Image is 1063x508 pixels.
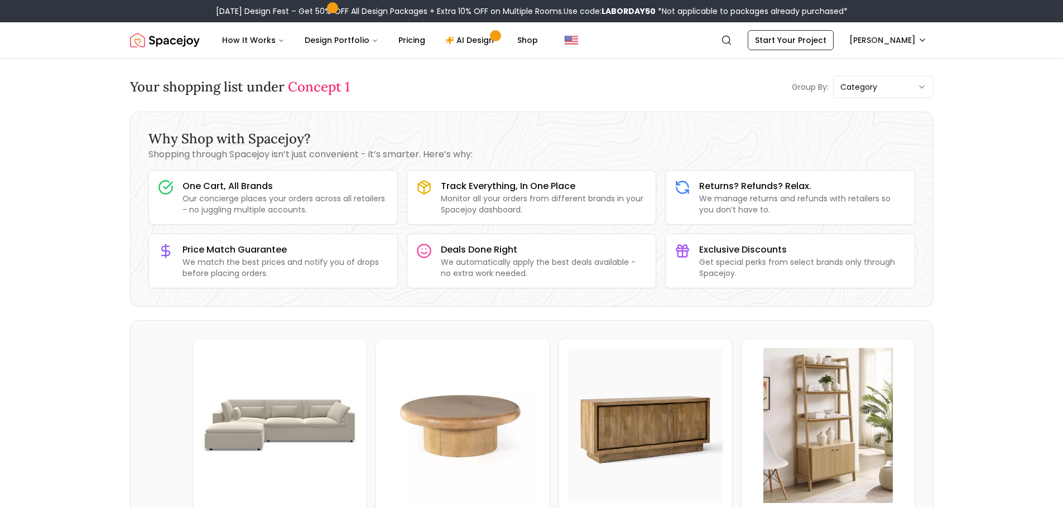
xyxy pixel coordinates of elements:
span: Use code: [564,6,656,17]
p: We automatically apply the best deals available - no extra work needed. [441,257,647,279]
h3: Your shopping list under [130,78,350,96]
img: Spacejoy Logo [130,29,200,51]
img: Wilson Coffee Table image [385,348,540,503]
a: Pricing [389,29,434,51]
b: LABORDAY50 [602,6,656,17]
h3: One Cart, All Brands [182,180,388,193]
p: Get special perks from select brands only through Spacejoy. [699,257,905,279]
button: Design Portfolio [296,29,387,51]
p: We match the best prices and notify you of drops before placing orders. [182,257,388,279]
a: Shop [508,29,547,51]
a: Spacejoy [130,29,200,51]
h3: Why Shop with Spacejoy? [148,130,915,148]
nav: Global [130,22,934,58]
img: United States [565,33,578,47]
a: AI Design [436,29,506,51]
nav: Main [213,29,547,51]
p: We manage returns and refunds with retailers so you don’t have to. [699,193,905,215]
p: Our concierge places your orders across all retailers - no juggling multiple accounts. [182,193,388,215]
p: Monitor all your orders from different brands in your Spacejoy dashboard. [441,193,647,215]
img: Harmony Modular Chaise Sectional image [203,348,358,503]
h3: Track Everything, In One Place [441,180,647,193]
h3: Returns? Refunds? Relax. [699,180,905,193]
h3: Price Match Guarantee [182,243,388,257]
img: Chic Oak Bookcase image [751,348,906,503]
img: Carved Pattern Media Console image [568,348,723,503]
p: Group By: [792,81,829,93]
h3: Exclusive Discounts [699,243,905,257]
div: [DATE] Design Fest – Get 50% OFF All Design Packages + Extra 10% OFF on Multiple Rooms. [216,6,848,17]
p: Shopping through Spacejoy isn’t just convenient - it’s smarter. Here’s why: [148,148,915,161]
span: Concept 1 [288,78,350,95]
button: How It Works [213,29,294,51]
h3: Deals Done Right [441,243,647,257]
a: Start Your Project [748,30,834,50]
span: *Not applicable to packages already purchased* [656,6,848,17]
button: [PERSON_NAME] [843,30,934,50]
